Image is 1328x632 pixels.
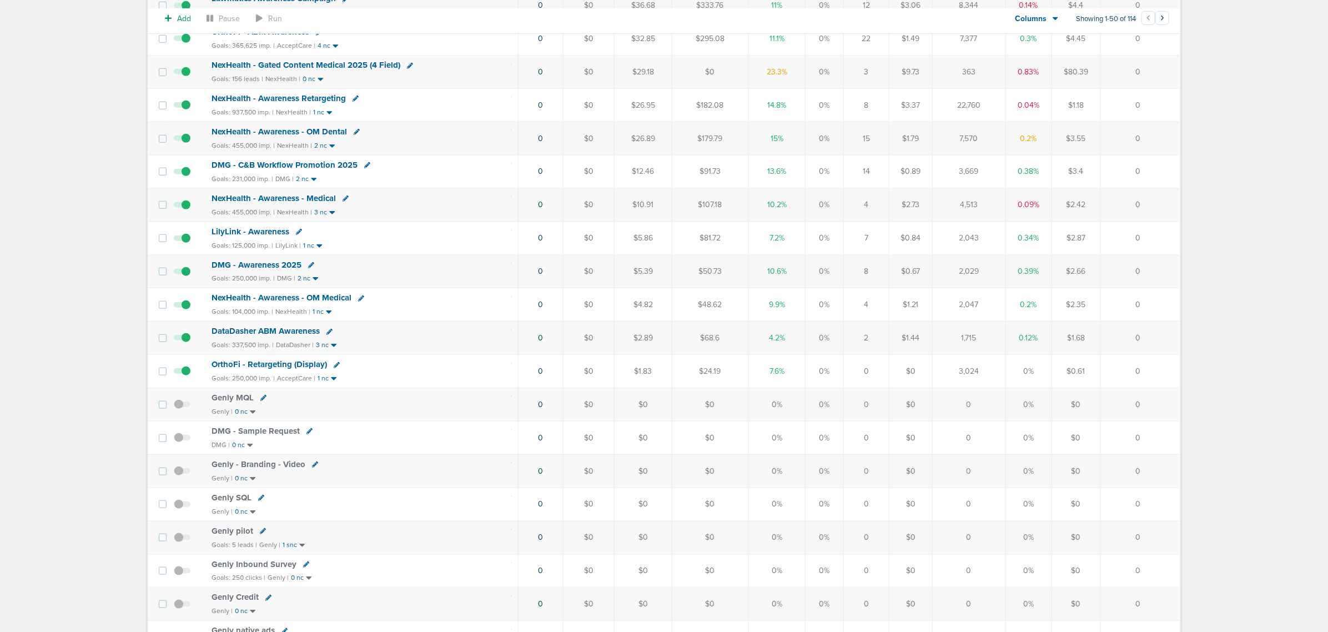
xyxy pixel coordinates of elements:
small: DMG | [275,175,294,183]
td: $0 [672,388,748,422]
td: 0.2% [1005,122,1052,155]
td: $0 [615,488,672,521]
td: $0 [563,255,614,288]
td: 0 [932,421,1005,454]
span: Showing 1-50 of 114 [1076,14,1136,24]
small: 2 nc [298,274,310,283]
td: 4 [844,288,889,322]
td: 10.2% [748,188,805,222]
td: 0% [748,388,805,422]
small: NexHealth | [276,108,311,116]
td: 0 [1100,222,1180,255]
small: DMG | [212,441,230,449]
a: 0 [539,467,544,476]
td: $0 [889,554,932,588]
td: $0 [615,554,672,588]
small: 2 nc [314,142,327,150]
td: $0 [1052,421,1100,454]
td: 363 [932,56,1005,89]
td: $179.79 [672,122,748,155]
td: 3 [844,56,889,89]
td: $1.21 [889,288,932,322]
td: $0 [563,222,614,255]
td: 0 [844,388,889,422]
small: Goals: 125,000 imp. | [212,242,273,250]
td: $182.08 [672,89,748,122]
td: $10.91 [615,188,672,222]
td: $0 [889,588,932,621]
td: 0 [844,521,889,554]
span: Genly Inbound Survey [212,559,296,569]
small: Genly | [268,574,289,581]
a: 0 [539,134,544,143]
td: 7,377 [932,22,1005,56]
td: $0 [672,488,748,521]
small: 0 nc [235,408,248,416]
td: 14 [844,155,889,188]
span: DataDasher ABM Awareness [212,326,320,336]
span: Genly - Branding - Video [212,459,305,469]
td: $0 [889,454,932,488]
small: Goals: 455,000 imp. | [212,142,275,150]
small: 0 nc [303,75,315,83]
small: NexHealth | [275,308,310,315]
td: 0% [805,288,843,322]
td: $68.6 [672,322,748,355]
td: $0 [889,421,932,454]
td: $1.49 [889,22,932,56]
td: 0% [748,521,805,554]
small: Goals: 455,000 imp. | [212,208,275,217]
td: 0% [1005,388,1052,422]
small: Genly | [212,508,233,515]
td: $0 [563,56,614,89]
td: $1.68 [1052,322,1100,355]
a: 0 [539,167,544,176]
a: 0 [539,101,544,110]
td: 0 [1100,355,1180,388]
td: 0 [1100,122,1180,155]
td: 0% [748,588,805,621]
td: 0 [932,588,1005,621]
td: $0 [889,521,932,554]
td: 0 [1100,56,1180,89]
td: $1.18 [1052,89,1100,122]
small: Goals: 365,625 imp. | [212,42,275,50]
td: $0 [563,322,614,355]
small: Goals: 156 leads | [212,75,263,83]
td: 0 [932,388,1005,422]
td: 7.6% [748,355,805,388]
td: $0 [563,188,614,222]
small: 1 nc [313,308,324,316]
small: Goals: 104,000 imp. | [212,308,273,316]
small: 1 nc [313,108,324,117]
td: 0.38% [1005,155,1052,188]
small: 2 nc [296,175,309,183]
small: 0 nc [235,474,248,483]
td: $1.44 [889,322,932,355]
td: 0% [805,488,843,521]
td: $0 [1052,454,1100,488]
a: 0 [539,1,544,10]
td: 0% [748,454,805,488]
td: $2.89 [615,322,672,355]
a: 0 [539,566,544,575]
td: 0% [748,421,805,454]
small: Goals: 5 leads | [212,541,257,549]
span: Genly SQL [212,493,251,503]
a: 0 [539,533,544,542]
td: 15% [748,122,805,155]
td: 0 [1100,22,1180,56]
small: DataDasher | [276,341,314,349]
td: $80.39 [1052,56,1100,89]
td: 0.09% [1005,188,1052,222]
small: AcceptCare | [277,374,315,382]
td: 15 [844,122,889,155]
small: Goals: 937,500 imp. | [212,108,274,117]
td: 0% [805,56,843,89]
span: NexHealth - Gated Content Medical 2025 (4 Field) [212,60,400,70]
td: 0.39% [1005,255,1052,288]
small: 1 nc [303,242,314,250]
td: $0 [563,155,614,188]
small: 1 snc [283,541,297,549]
td: $2.35 [1052,288,1100,322]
